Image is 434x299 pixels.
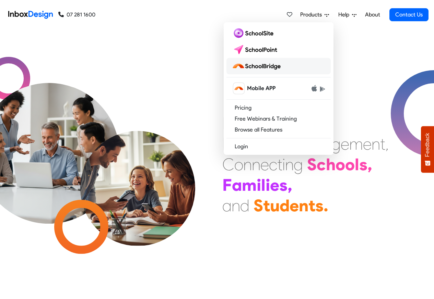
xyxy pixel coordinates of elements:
[232,195,240,216] div: n
[355,154,359,175] div: l
[363,134,372,154] div: e
[279,175,288,195] div: s
[336,8,359,22] a: Help
[226,141,331,152] a: Login
[234,154,243,175] div: o
[349,134,363,154] div: m
[254,195,263,216] div: S
[324,195,328,216] div: .
[222,175,232,195] div: F
[224,22,333,155] div: Products
[222,113,236,134] div: M
[269,154,277,175] div: c
[290,195,299,216] div: e
[297,8,332,22] a: Products
[242,175,257,195] div: m
[226,113,331,124] a: Free Webinars & Training
[257,175,261,195] div: i
[277,154,282,175] div: t
[367,154,372,175] div: ,
[385,134,389,154] div: ,
[359,154,367,175] div: s
[222,134,231,154] div: E
[222,195,232,216] div: a
[308,195,315,216] div: t
[380,134,385,154] div: t
[252,154,260,175] div: n
[372,134,380,154] div: n
[226,80,331,97] a: schoolbridge icon Mobile APP
[233,83,244,94] img: schoolbridge icon
[240,195,249,216] div: d
[345,154,355,175] div: o
[261,175,266,195] div: l
[294,154,303,175] div: g
[282,154,285,175] div: i
[326,154,336,175] div: h
[421,126,434,173] button: Feedback - Show survey
[226,124,331,135] a: Browse all Features
[226,102,331,113] a: Pricing
[243,154,252,175] div: n
[288,175,292,195] div: ,
[300,11,325,19] span: Products
[338,11,352,19] span: Help
[266,175,270,195] div: i
[336,154,345,175] div: o
[247,84,275,92] span: Mobile APP
[341,134,349,154] div: e
[222,154,234,175] div: C
[222,113,389,216] div: Maximising Efficient & Engagement, Connecting Schools, Families, and Students.
[232,175,242,195] div: a
[232,28,276,39] img: schoolsite logo
[263,195,270,216] div: t
[389,8,429,21] a: Contact Us
[285,154,294,175] div: n
[260,154,269,175] div: e
[280,195,290,216] div: d
[331,134,341,154] div: g
[363,8,382,22] a: About
[307,154,317,175] div: S
[315,195,324,216] div: s
[66,102,210,246] img: parents_with_child.png
[232,44,280,55] img: schoolpoint logo
[232,61,283,72] img: schoolbridge logo
[58,11,95,19] a: 07 281 1600
[317,154,326,175] div: c
[270,175,279,195] div: e
[424,133,431,157] span: Feedback
[299,195,308,216] div: n
[270,195,280,216] div: u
